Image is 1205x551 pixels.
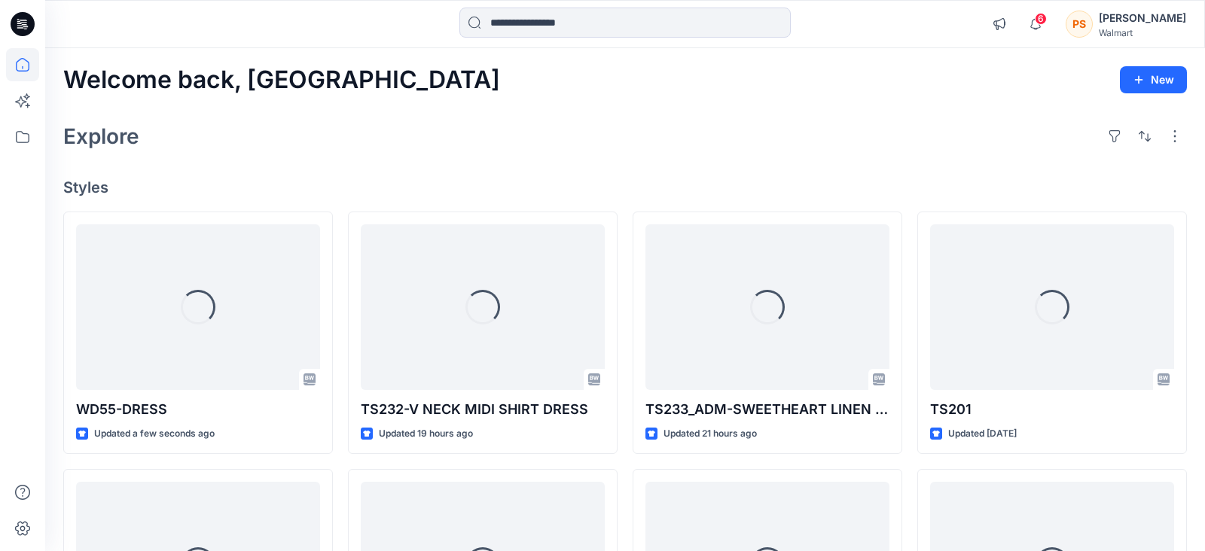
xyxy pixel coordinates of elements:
span: 6 [1035,13,1047,25]
h2: Welcome back, [GEOGRAPHIC_DATA] [63,66,500,94]
p: Updated 19 hours ago [379,426,473,442]
h2: Explore [63,124,139,148]
div: Walmart [1099,27,1186,38]
p: Updated a few seconds ago [94,426,215,442]
h4: Styles [63,178,1187,196]
p: WD55-DRESS [76,399,320,420]
p: Updated 21 hours ago [664,426,757,442]
div: PS [1066,11,1093,38]
p: TS233_ADM-SWEETHEART LINEN DRESS- ([DATE]) 1X [645,399,889,420]
p: TS201 [930,399,1174,420]
p: Updated [DATE] [948,426,1017,442]
button: New [1120,66,1187,93]
div: [PERSON_NAME] [1099,9,1186,27]
p: TS232-V NECK MIDI SHIRT DRESS [361,399,605,420]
